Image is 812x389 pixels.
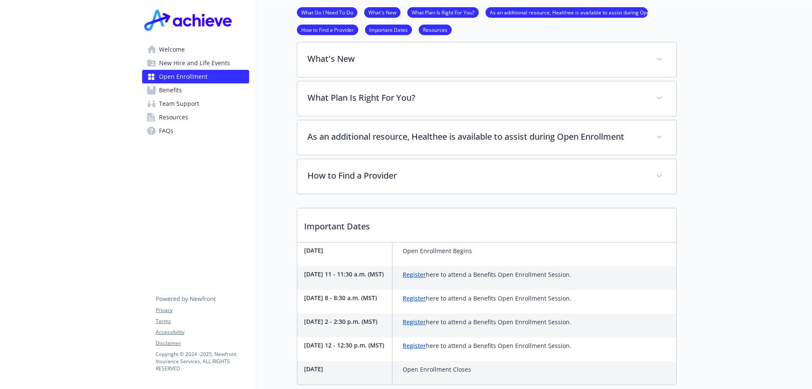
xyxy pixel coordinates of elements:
a: Resources [419,25,452,33]
a: Resources [142,110,249,124]
a: Register [403,318,426,326]
a: Terms [156,317,249,325]
a: Register [403,294,426,302]
a: What's New [364,8,401,16]
a: Disclaimer [156,339,249,347]
p: As an additional resource, Healthee is available to assist during Open Enrollment [307,130,646,143]
span: Resources [159,110,188,124]
p: [DATE] [304,364,389,373]
p: here to attend a Benefits Open Enrollment Session. [403,293,571,303]
p: Copyright © 2024 - 2025 , Newfront Insurance Services, ALL RIGHTS RESERVED [156,350,249,372]
p: Open Enrollment Begins [403,246,472,256]
a: What Plan Is Right For You? [407,8,479,16]
a: Register [403,342,426,350]
a: FAQs [142,124,249,138]
a: Important Dates [365,25,412,33]
a: Team Support [142,97,249,110]
span: FAQs [159,124,173,138]
span: Open Enrollment [159,70,208,83]
div: What Plan Is Right For You? [297,81,676,116]
p: [DATE] [304,246,389,255]
div: How to Find a Provider [297,159,676,194]
p: [DATE] 12 - 12:30 p.m. (MST) [304,341,389,350]
a: Benefits [142,83,249,97]
a: Register [403,270,426,279]
p: [DATE] 8 - 8:30 a.m. (MST) [304,293,389,302]
a: New Hire and Life Events [142,56,249,70]
div: What's New [297,42,676,77]
a: As an additional resource, Healthee is available to assist during Open Enrollment [486,8,648,16]
p: What's New [307,52,646,65]
span: Welcome [159,43,185,56]
p: here to attend a Benefits Open Enrollment Session. [403,317,571,327]
a: How to Find a Provider [297,25,358,33]
p: Important Dates [297,208,676,240]
p: here to attend a Benefits Open Enrollment Session. [403,270,571,280]
a: Privacy [156,306,249,314]
p: How to Find a Provider [307,169,646,182]
p: What Plan Is Right For You? [307,91,646,104]
p: [DATE] 11 - 11:30 a.m. (MST) [304,270,389,279]
a: Welcome [142,43,249,56]
a: What Do I Need To Do [297,8,357,16]
p: [DATE] 2 - 2:30 p.m. (MST) [304,317,389,326]
p: here to attend a Benefits Open Enrollment Session. [403,341,571,351]
div: As an additional resource, Healthee is available to assist during Open Enrollment [297,120,676,155]
span: Benefits [159,83,182,97]
span: Team Support [159,97,199,110]
p: Open Enrollment Closes [403,364,471,375]
a: Open Enrollment [142,70,249,83]
a: Accessibility [156,328,249,336]
span: New Hire and Life Events [159,56,230,70]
